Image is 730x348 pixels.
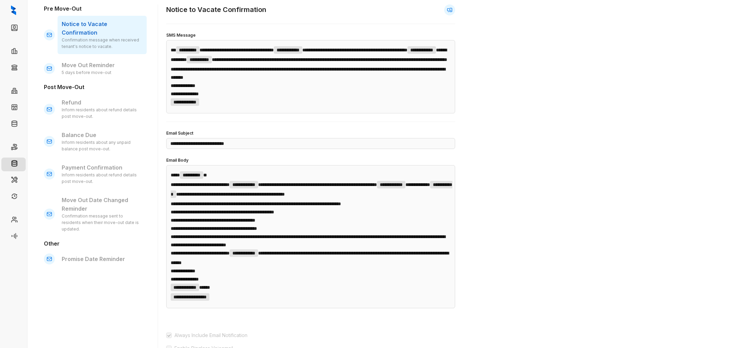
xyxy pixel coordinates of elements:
li: Knowledge [1,118,26,132]
p: Notice to Vacate Confirmation [62,20,143,37]
div: 5 days before move-out [62,70,143,76]
p: Refund [62,98,143,107]
div: Move Out Reminder [58,57,147,80]
li: Leasing [1,45,26,59]
h4: Email Body [166,157,455,164]
div: Refund [58,94,147,124]
h3: Post Move-Out [44,83,147,91]
h4: Email Subject [166,130,455,137]
div: Confirmation message sent to residents when their move-out date is updated. [62,213,143,233]
div: Inform residents about any unpaid balance post move-out. [62,139,143,152]
p: Balance Due [62,131,143,139]
li: Leads [1,22,26,36]
li: Communities [1,85,26,99]
div: Confirmation message when received tenant's notice to vacate. [62,37,143,50]
li: Move Outs [1,158,26,171]
h3: Other [44,239,147,248]
p: Move Out Date Changed Reminder [62,196,143,213]
div: Notice to Vacate Confirmation [58,16,147,54]
p: Promise Date Reminder [62,255,143,263]
div: Move Out Date Changed Reminder [58,192,147,237]
p: Payment Confirmation [62,163,143,172]
li: Rent Collections [1,141,26,155]
h2: Notice to Vacate Confirmation [166,4,266,15]
div: Inform residents about refund details post move-out. [62,172,143,185]
img: logo [11,5,16,15]
span: Always Include Email Notification [172,332,250,339]
h3: Pre Move-Out [44,4,147,13]
li: Renewals [1,190,26,204]
li: Collections [1,62,26,75]
p: Move Out Reminder [62,61,143,70]
li: Team [1,214,26,227]
div: Balance Due [58,127,147,157]
li: Maintenance [1,174,26,188]
li: Units [1,101,26,115]
h4: SMS Message [166,32,455,39]
li: Voice AI [1,230,26,244]
div: Payment Confirmation [58,159,147,189]
div: Promise Date Reminder [58,251,147,268]
div: Inform residents about refund details post move-out. [62,107,143,120]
